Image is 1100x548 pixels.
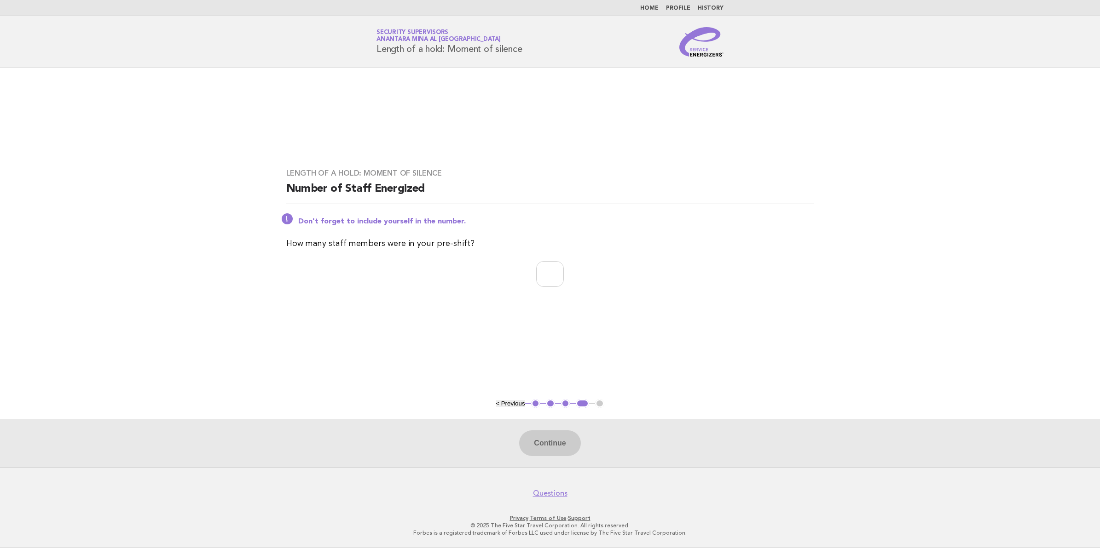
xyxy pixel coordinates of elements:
[510,515,528,521] a: Privacy
[268,514,832,522] p: · ·
[268,529,832,537] p: Forbes is a registered trademark of Forbes LLC used under license by The Five Star Travel Corpora...
[286,169,814,178] h3: Length of a hold: Moment of silence
[546,399,555,408] button: 2
[531,399,540,408] button: 1
[268,522,832,529] p: © 2025 The Five Star Travel Corporation. All rights reserved.
[679,27,724,57] img: Service Energizers
[376,37,501,43] span: Anantara Mina al [GEOGRAPHIC_DATA]
[376,29,501,42] a: Security SupervisorsAnantara Mina al [GEOGRAPHIC_DATA]
[568,515,591,521] a: Support
[530,515,567,521] a: Terms of Use
[286,182,814,204] h2: Number of Staff Energized
[533,489,567,498] a: Questions
[496,400,525,407] button: < Previous
[561,399,570,408] button: 3
[576,399,589,408] button: 4
[298,217,814,226] p: Don't forget to include yourself in the number.
[640,6,659,11] a: Home
[376,30,522,54] h1: Length of a hold: Moment of silence
[666,6,690,11] a: Profile
[698,6,724,11] a: History
[286,237,814,250] p: How many staff members were in your pre-shift?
